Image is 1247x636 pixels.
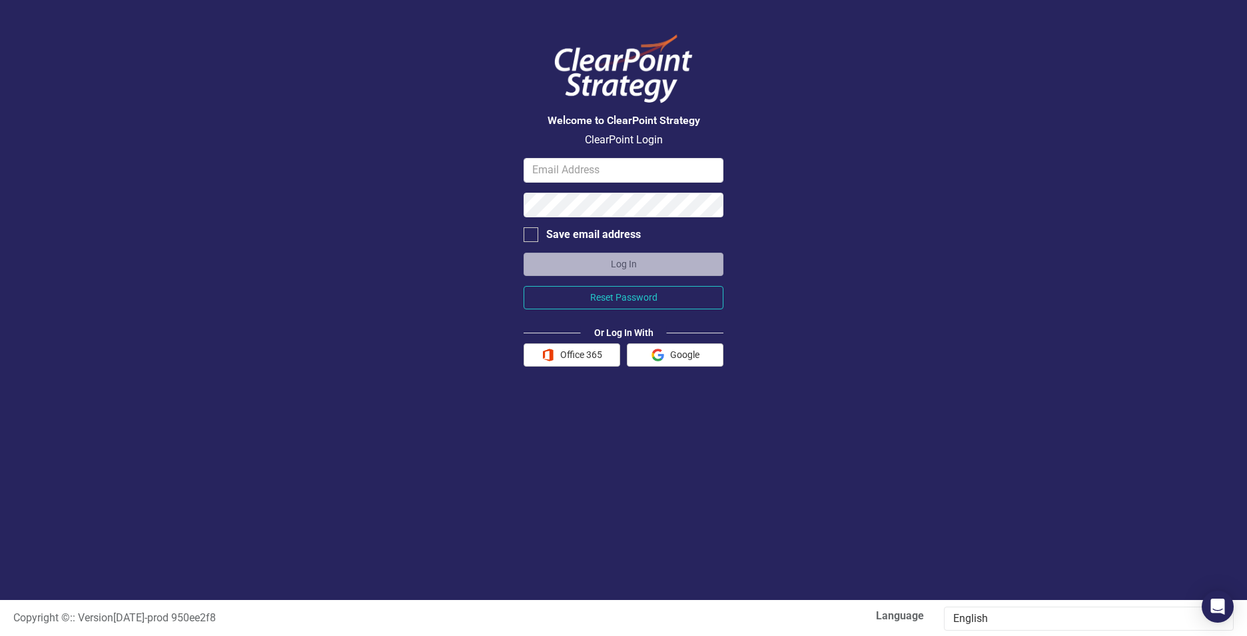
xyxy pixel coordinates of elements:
[546,227,641,243] div: Save email address
[524,343,620,367] button: Office 365
[524,115,723,127] h3: Welcome to ClearPoint Strategy
[581,326,667,339] div: Or Log In With
[1202,591,1234,623] div: Open Intercom Messenger
[524,158,723,183] input: Email Address
[524,286,723,309] button: Reset Password
[651,349,664,361] img: Google
[953,611,1210,627] div: English
[633,609,924,624] label: Language
[3,611,623,626] div: :: Version [DATE] - prod 950ee2f8
[524,253,723,276] button: Log In
[524,133,723,148] p: ClearPoint Login
[544,27,703,111] img: ClearPoint Logo
[627,343,723,367] button: Google
[13,611,70,624] span: Copyright ©
[542,349,554,361] img: Office 365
